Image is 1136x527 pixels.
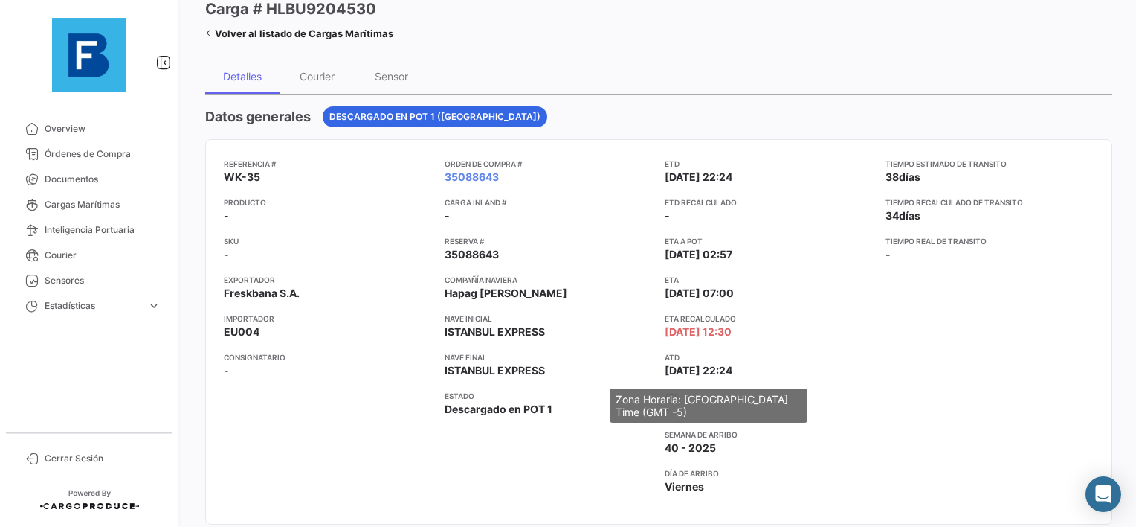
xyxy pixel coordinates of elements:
span: ISTANBUL EXPRESS [445,325,545,339]
app-card-info-title: Referencia # [224,158,433,170]
span: Estadísticas [45,299,141,313]
app-card-info-title: ETD [665,158,874,170]
app-card-info-title: Tiempo real de transito [885,235,1094,247]
span: [DATE] 02:57 [665,247,732,262]
app-card-info-title: ETA [665,274,874,286]
app-card-info-title: Semana de Arribo [665,429,874,441]
span: - [885,248,891,261]
a: Documentos [12,167,167,192]
app-card-info-title: Orden de Compra # [445,158,653,170]
span: - [445,208,450,223]
span: Sensores [45,274,161,287]
span: - [665,209,670,222]
app-card-info-title: Exportador [224,274,433,286]
app-card-info-title: Tiempo recalculado de transito [885,197,1094,208]
a: Courier [12,243,167,268]
span: - [224,208,229,223]
span: días [899,209,920,222]
span: Courier [45,249,161,262]
span: 38 [885,170,899,183]
h4: Datos generales [205,106,311,127]
div: Sensor [375,70,408,83]
span: EU004 [224,325,259,339]
span: [DATE] 22:24 [665,170,732,185]
app-card-info-title: Día de Arribo [665,467,874,479]
a: Overview [12,116,167,141]
span: 35088643 [445,247,499,262]
app-card-info-title: Consignatario [224,351,433,363]
app-card-info-title: Nave final [445,351,653,363]
span: Viernes [665,479,704,494]
span: 40 - 2025 [665,441,716,456]
span: Órdenes de Compra [45,147,161,161]
span: Inteligencia Portuaria [45,223,161,237]
div: Zona Horaria: [GEOGRAPHIC_DATA] Time (GMT -5) [610,389,807,423]
span: Descargado en POT 1 ([GEOGRAPHIC_DATA]) [329,110,540,124]
div: Courier [300,70,335,83]
app-card-info-title: ETD Recalculado [665,197,874,208]
span: - [224,247,229,262]
app-card-info-title: ATD [665,351,874,363]
a: Órdenes de Compra [12,141,167,167]
app-card-info-title: Reserva # [445,235,653,247]
div: Abrir Intercom Messenger [1085,476,1121,512]
app-card-info-title: Nave inicial [445,313,653,325]
span: días [899,170,920,183]
span: WK-35 [224,170,260,185]
span: [DATE] 22:24 [665,363,732,378]
span: Overview [45,122,161,135]
app-card-info-title: Importador [224,313,433,325]
app-card-info-title: ETA a POT [665,235,874,247]
app-card-info-title: Carga inland # [445,197,653,208]
a: Sensores [12,268,167,293]
app-card-info-title: Tiempo estimado de transito [885,158,1094,170]
span: Cerrar Sesión [45,452,161,465]
span: ISTANBUL EXPRESS [445,363,545,378]
span: Cargas Marítimas [45,198,161,211]
span: expand_more [147,299,161,313]
span: Documentos [45,173,161,186]
div: Detalles [223,70,262,83]
span: Hapag [PERSON_NAME] [445,286,567,301]
a: Cargas Marítimas [12,192,167,217]
app-card-info-title: Compañía naviera [445,274,653,286]
img: 12429640-9da8-4fa2-92c4-ea5716e443d2.jpg [52,18,126,92]
app-card-info-title: Estado [445,390,653,402]
span: 34 [885,209,899,222]
a: Inteligencia Portuaria [12,217,167,243]
span: [DATE] 07:00 [665,286,734,301]
app-card-info-title: Producto [224,197,433,208]
span: Freskbana S.A. [224,286,300,301]
span: Descargado en POT 1 [445,402,552,417]
span: - [224,363,229,378]
app-card-info-title: SKU [224,235,433,247]
a: Volver al listado de Cargas Marítimas [205,23,393,44]
a: 35088643 [445,170,499,185]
